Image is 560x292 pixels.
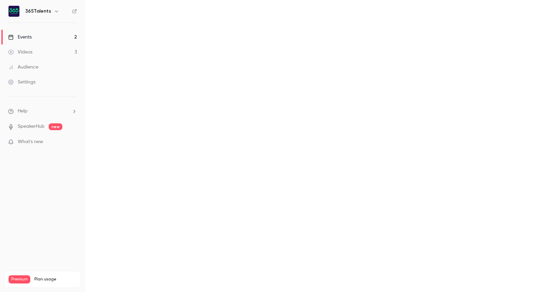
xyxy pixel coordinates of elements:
[8,64,38,71] div: Audience
[9,6,19,17] img: 365Talents
[8,79,35,86] div: Settings
[18,108,28,115] span: Help
[9,275,30,283] span: Premium
[69,139,77,145] iframe: Noticeable Trigger
[34,277,77,282] span: Plan usage
[18,123,45,130] a: SpeakerHub
[25,8,51,15] h6: 365Talents
[49,123,62,130] span: new
[18,138,43,145] span: What's new
[8,34,32,41] div: Events
[8,49,32,56] div: Videos
[8,108,77,115] li: help-dropdown-opener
